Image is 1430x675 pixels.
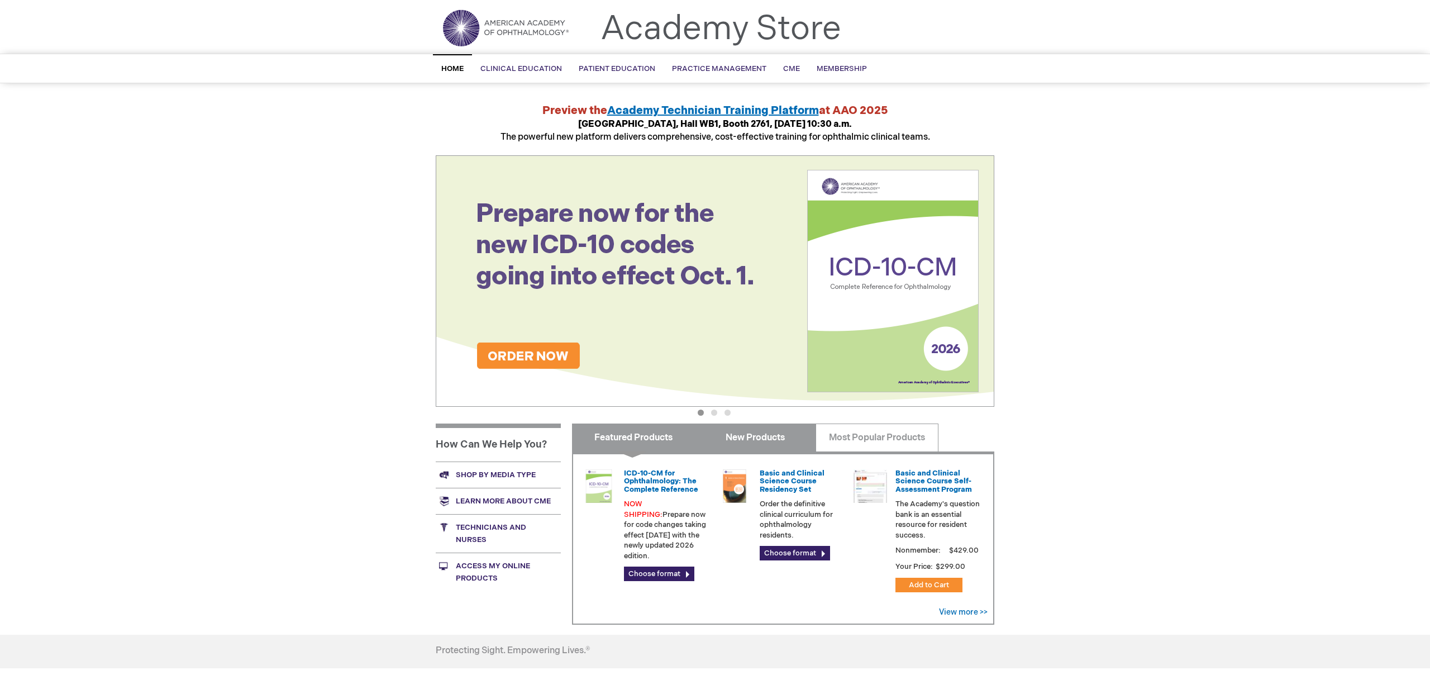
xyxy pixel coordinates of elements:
a: Choose format [624,567,694,581]
a: Shop by media type [436,462,561,488]
p: Prepare now for code changes taking effect [DATE] with the newly updated 2026 edition. [624,499,709,561]
span: Clinical Education [480,64,562,73]
a: Choose format [760,546,830,560]
button: Add to Cart [895,578,962,592]
span: Patient Education [579,64,655,73]
a: Access My Online Products [436,553,561,591]
strong: [GEOGRAPHIC_DATA], Hall WB1, Booth 2761, [DATE] 10:30 a.m. [578,119,852,130]
strong: Nonmember: [895,544,941,558]
a: Academy Technician Training Platform [607,104,819,117]
a: Basic and Clinical Science Course Residency Set [760,469,824,494]
a: Basic and Clinical Science Course Self-Assessment Program [895,469,972,494]
p: Order the definitive clinical curriculum for ophthalmology residents. [760,499,845,540]
a: Technicians and nurses [436,514,561,553]
span: Membership [817,64,867,73]
strong: Preview the at AAO 2025 [542,104,888,117]
button: 3 of 3 [724,410,731,416]
a: New Products [694,424,816,451]
a: Academy Store [600,9,841,49]
h1: How Can We Help You? [436,424,561,462]
a: Learn more about CME [436,488,561,514]
span: The powerful new platform delivers comprehensive, cost-effective training for ophthalmic clinical... [500,119,930,142]
h4: Protecting Sight. Empowering Lives.® [436,646,590,656]
a: View more >> [939,607,988,617]
a: ICD-10-CM for Ophthalmology: The Complete Reference [624,469,698,494]
img: bcscself_20.jpg [854,469,887,503]
button: 2 of 3 [711,410,717,416]
span: Add to Cart [909,581,949,590]
p: The Academy's question bank is an essential resource for resident success. [895,499,980,540]
span: Home [441,64,464,73]
font: NOW SHIPPING: [624,500,662,519]
strong: Your Price: [895,562,933,571]
img: 02850963u_47.png [718,469,751,503]
span: CME [783,64,800,73]
span: Practice Management [672,64,766,73]
span: $429.00 [947,546,980,555]
span: $299.00 [935,562,967,571]
button: 1 of 3 [698,410,704,416]
a: Most Popular Products [816,424,938,451]
img: 0120008u_42.png [582,469,616,503]
a: Featured Products [572,424,694,451]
